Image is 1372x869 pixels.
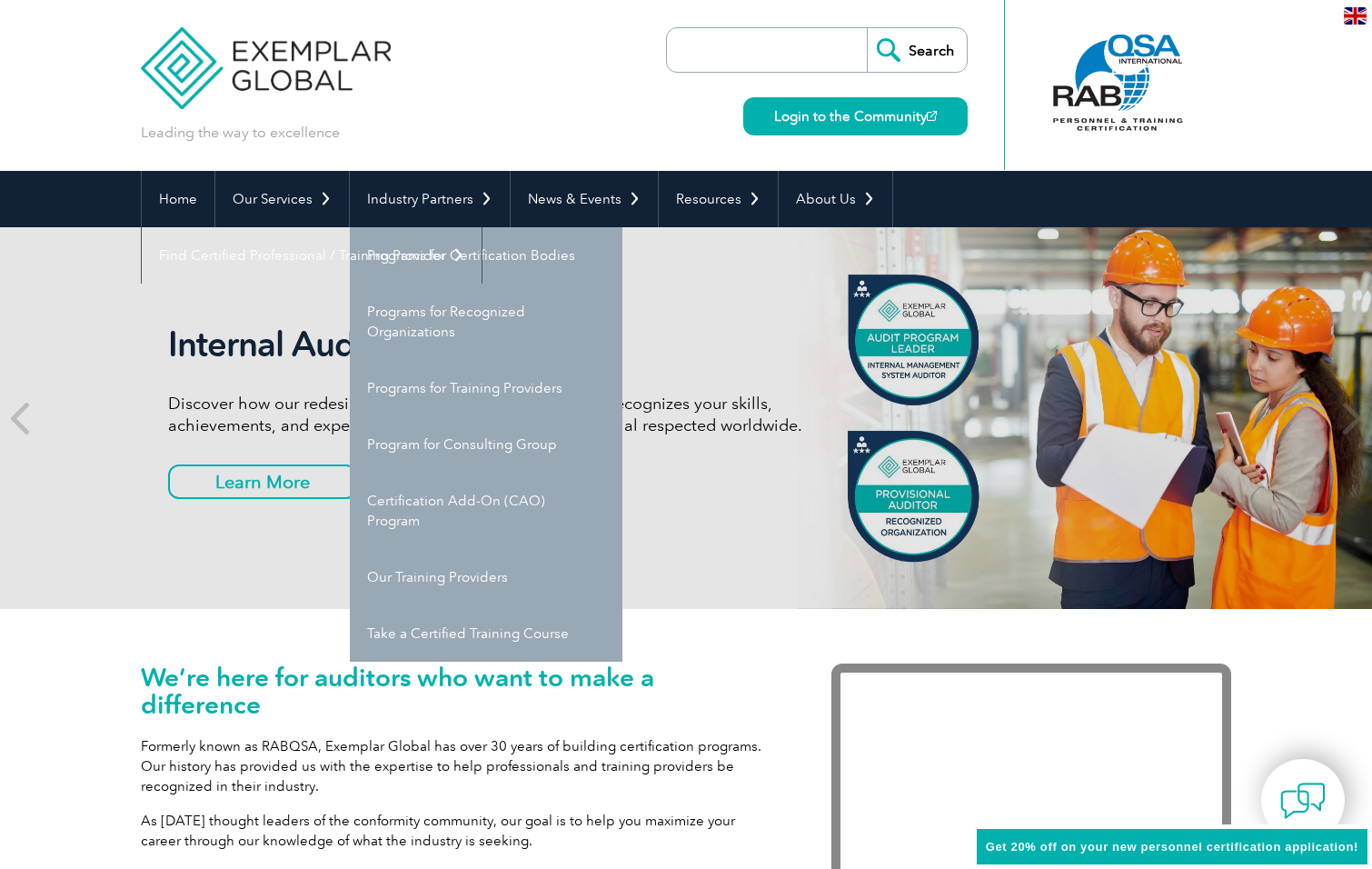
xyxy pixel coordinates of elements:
p: Leading the way to excellence [141,123,340,143]
p: As [DATE] thought leaders of the conformity community, our goal is to help you maximize your care... [141,811,777,851]
p: Formerly known as RABQSA, Exemplar Global has over 30 years of building certification programs. O... [141,736,777,796]
span: Get 20% off on your new personnel certification application! [986,840,1358,854]
img: en [1344,7,1367,25]
a: Certification Add-On (CAO) Program [350,473,622,549]
a: Take a Certified Training Course [350,605,622,662]
a: Resources [659,171,778,227]
a: About Us [779,171,892,227]
p: Discover how our redesigned Internal Auditor Certification recognizes your skills, achievements, ... [168,393,850,436]
h2: Internal Auditor Certification [168,324,850,365]
a: Our Training Providers [350,549,622,605]
a: Learn More [168,464,357,499]
a: Programs for Certification Bodies [350,227,622,284]
a: Find Certified Professional / Training Provider [142,227,482,284]
a: Program for Consulting Group [350,416,622,473]
a: Industry Partners [350,171,510,227]
a: Home [142,171,214,227]
h1: We’re here for auditors who want to make a difference [141,664,777,718]
img: open_square.png [927,111,937,121]
a: Programs for Training Providers [350,360,622,416]
a: Programs for Recognized Organizations [350,284,622,360]
img: contact-chat.png [1280,778,1326,824]
input: Search [867,28,967,72]
a: Our Services [215,171,349,227]
a: Login to the Community [743,97,968,135]
a: News & Events [511,171,658,227]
